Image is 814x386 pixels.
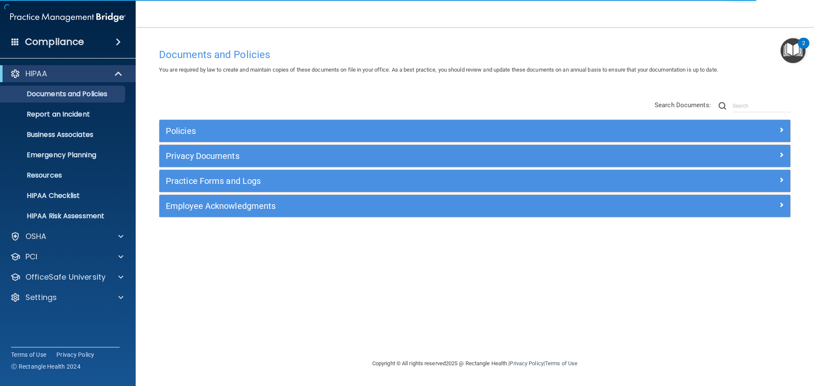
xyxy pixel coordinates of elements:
[545,360,577,367] a: Terms of Use
[25,231,47,242] p: OSHA
[510,360,543,367] a: Privacy Policy
[6,212,121,220] p: HIPAA Risk Assessment
[6,131,121,139] p: Business Associates
[10,272,123,282] a: OfficeSafe University
[25,252,37,262] p: PCI
[10,9,125,26] img: PMB logo
[10,231,123,242] a: OSHA
[6,110,121,119] p: Report an Incident
[11,350,46,359] a: Terms of Use
[6,90,121,98] p: Documents and Policies
[10,292,123,303] a: Settings
[25,292,57,303] p: Settings
[781,38,806,63] button: Open Resource Center, 2 new notifications
[166,199,784,213] a: Employee Acknowledgments
[166,126,626,136] h5: Policies
[6,192,121,200] p: HIPAA Checklist
[159,67,718,73] span: You are required by law to create and maintain copies of these documents on file in your office. ...
[166,149,784,163] a: Privacy Documents
[56,350,95,359] a: Privacy Policy
[655,101,711,109] span: Search Documents:
[733,100,791,112] input: Search
[166,174,784,188] a: Practice Forms and Logs
[6,151,121,159] p: Emergency Planning
[11,362,81,371] span: Ⓒ Rectangle Health 2024
[667,326,804,360] iframe: Drift Widget Chat Controller
[159,49,791,60] h4: Documents and Policies
[166,151,626,161] h5: Privacy Documents
[10,252,123,262] a: PCI
[10,69,123,79] a: HIPAA
[802,43,805,54] div: 2
[166,124,784,138] a: Policies
[166,201,626,211] h5: Employee Acknowledgments
[320,350,630,377] div: Copyright © All rights reserved 2025 @ Rectangle Health | |
[6,171,121,180] p: Resources
[25,272,106,282] p: OfficeSafe University
[166,176,626,186] h5: Practice Forms and Logs
[25,36,84,48] h4: Compliance
[25,69,47,79] p: HIPAA
[719,102,726,110] img: ic-search.3b580494.png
